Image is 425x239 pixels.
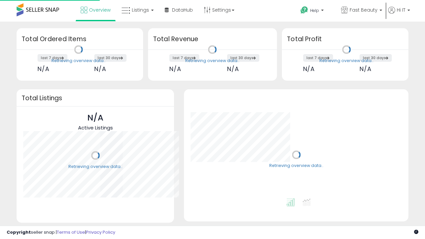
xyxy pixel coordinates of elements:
[86,229,115,235] a: Privacy Policy
[51,58,106,64] div: Retrieving overview data..
[310,8,319,13] span: Help
[300,6,308,14] i: Get Help
[7,229,31,235] strong: Copyright
[388,7,410,22] a: Hi IT
[68,164,123,170] div: Retrieving overview data..
[57,229,85,235] a: Terms of Use
[295,1,335,22] a: Help
[132,7,149,13] span: Listings
[397,7,405,13] span: Hi IT
[89,7,111,13] span: Overview
[185,58,239,64] div: Retrieving overview data..
[269,163,323,169] div: Retrieving overview data..
[319,58,374,64] div: Retrieving overview data..
[172,7,193,13] span: DataHub
[350,7,378,13] span: Fast Beauty
[7,229,115,236] div: seller snap | |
